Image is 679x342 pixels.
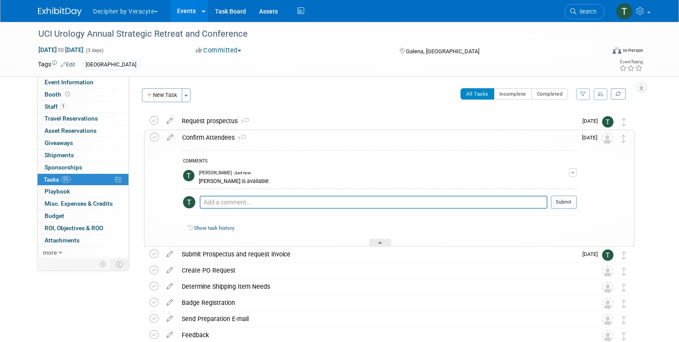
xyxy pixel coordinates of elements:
[622,300,626,308] i: Move task
[45,91,72,98] span: Booth
[551,196,577,209] button: Submit
[38,76,128,88] a: Event Information
[199,170,251,176] span: [PERSON_NAME] - Just now
[576,8,596,15] span: Search
[96,259,111,270] td: Personalize Event Tab Strip
[38,174,128,186] a: Tasks0%
[199,176,569,185] div: [PERSON_NAME] is available.
[44,176,71,183] span: Tasks
[38,137,128,149] a: Giveaways
[45,188,70,195] span: Playbook
[177,295,585,310] div: Badge Registration
[622,332,626,340] i: Move task
[38,149,128,161] a: Shipments
[602,116,613,128] img: Tony Alvarado
[183,170,194,181] img: Tony Alvarado
[183,157,577,166] div: COMMENTS
[45,200,113,207] span: Misc. Expenses & Credits
[38,113,128,124] a: Travel Reservations
[142,88,182,102] button: New Task
[622,316,626,324] i: Move task
[162,315,177,323] a: edit
[43,249,57,256] span: more
[177,114,577,128] div: Request prospectus
[177,247,577,262] div: Submit Prospectus and request invoice
[38,46,84,54] span: [DATE] [DATE]
[83,60,139,69] div: [GEOGRAPHIC_DATA]
[57,46,65,53] span: to
[613,47,621,54] img: Format-Inperson.png
[38,125,128,137] a: Asset Reservations
[38,60,75,70] td: Tags
[61,62,75,68] a: Edit
[602,330,613,342] img: Unassigned
[194,225,234,231] a: Show task history
[582,118,602,124] span: [DATE]
[622,118,626,126] i: Move task
[602,133,613,144] img: Unassigned
[45,127,97,134] span: Asset Reservations
[38,101,128,113] a: Staff1
[60,103,66,110] span: 1
[38,235,128,246] a: Attachments
[45,103,66,110] span: Staff
[38,210,128,222] a: Budget
[38,198,128,210] a: Misc. Expenses & Credits
[622,251,626,259] i: Move task
[602,249,613,261] img: Tony Alvarado
[553,45,643,59] div: Event Format
[45,139,73,146] span: Giveaways
[611,88,626,100] a: Refresh
[582,135,602,141] span: [DATE]
[622,267,626,276] i: Move task
[162,283,177,290] a: edit
[162,299,177,307] a: edit
[162,117,177,125] a: edit
[582,251,602,257] span: [DATE]
[178,130,577,145] div: Confirm Attendees
[619,60,643,64] div: Event Rating
[621,135,626,143] i: Move task
[616,3,633,20] img: Tony Alvarado
[623,47,643,54] div: In-Person
[602,282,613,293] img: Unassigned
[45,237,80,244] span: Attachments
[45,152,74,159] span: Shipments
[61,176,71,183] span: 0%
[177,311,585,326] div: Send Preparation E-mail
[111,259,129,270] td: Toggle Event Tabs
[602,314,613,325] img: Unassigned
[602,298,613,309] img: Unassigned
[38,162,128,173] a: Sponsorships
[63,91,72,97] span: Booth not reserved yet
[177,279,585,294] div: Determine Shipping Item Needs
[193,46,245,55] button: Committed
[38,186,128,197] a: Playbook
[38,89,128,100] a: Booth
[45,164,82,171] span: Sponsorships
[531,88,568,100] button: Completed
[406,48,479,55] span: Galena, [GEOGRAPHIC_DATA]
[163,134,178,142] a: edit
[45,79,94,86] span: Event Information
[602,266,613,277] img: Unassigned
[38,247,128,259] a: more
[622,283,626,292] i: Move task
[38,222,128,234] a: ROI, Objectives & ROO
[235,135,246,141] span: 1
[162,266,177,274] a: edit
[565,4,605,19] a: Search
[85,48,104,53] span: (3 days)
[183,196,195,208] img: Tony Alvarado
[494,88,532,100] button: Incomplete
[45,225,103,231] span: ROI, Objectives & ROO
[35,26,592,42] div: UCI Urology Annual Strategic Retreat and Conference
[238,119,249,124] span: 1
[45,115,98,122] span: Travel Reservations
[162,250,177,258] a: edit
[45,212,64,219] span: Budget
[177,263,585,278] div: Create PO Request
[38,7,82,16] img: ExhibitDay
[461,88,494,100] button: All Tasks
[162,331,177,339] a: edit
